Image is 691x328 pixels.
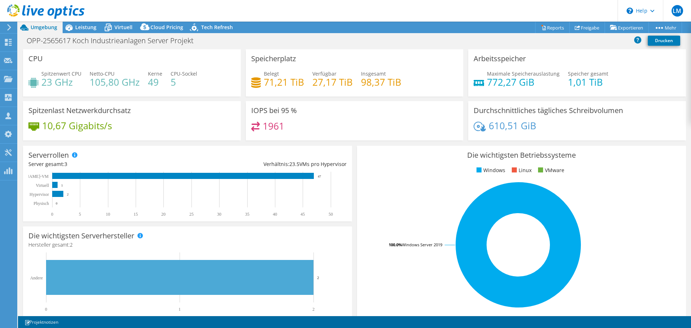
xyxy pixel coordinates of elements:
[161,212,166,217] text: 20
[51,212,53,217] text: 0
[672,5,683,17] span: LM
[474,107,623,114] h3: Durchschnittliches tägliches Schreibvolumen
[42,122,112,130] h4: 10,67 Gigabits/s
[189,212,194,217] text: 25
[605,22,649,33] a: Exportieren
[201,24,233,31] span: Tech Refresh
[317,275,319,280] text: 2
[264,70,279,77] span: Belegt
[217,212,221,217] text: 30
[361,70,386,77] span: Insgesamt
[61,184,63,187] text: 1
[106,212,110,217] text: 10
[148,70,162,77] span: Kerne
[362,151,681,159] h3: Die wichtigsten Betriebssysteme
[289,161,299,167] span: 23.5
[28,160,188,168] div: Server gesamt:
[627,8,633,14] svg: \n
[134,212,138,217] text: 15
[535,22,570,33] a: Reports
[273,212,277,217] text: 40
[301,212,305,217] text: 45
[475,166,505,174] li: Windows
[536,166,564,174] li: VMware
[361,78,401,86] h4: 98,37 TiB
[487,78,560,86] h4: 772,27 GiB
[188,160,347,168] div: Verhältnis: VMs pro Hypervisor
[28,151,69,159] h3: Serverrollen
[568,78,608,86] h4: 1,01 TiB
[251,107,297,114] h3: IOPS bei 95 %
[171,78,197,86] h4: 5
[389,242,402,247] tspan: 100.0%
[33,201,49,206] text: Physisch
[264,78,304,86] h4: 71,21 TiB
[312,70,337,77] span: Verfügbar
[70,241,73,248] span: 2
[23,37,205,45] h1: OPP-2565617 Koch Industrieanlagen Server Projekt
[649,22,682,33] a: Mehr
[474,55,526,63] h3: Arbeitsspeicher
[90,78,140,86] h4: 105,80 GHz
[648,36,680,46] a: Drucken
[31,24,57,31] span: Umgebung
[318,175,321,178] text: 47
[67,193,69,196] text: 2
[114,24,132,31] span: Virtuell
[30,192,49,197] text: Hypervisor
[28,107,131,114] h3: Spitzenlast Netzwerkdurchsatz
[75,24,96,31] span: Leistung
[28,55,43,63] h3: CPU
[402,242,442,247] tspan: Windows Server 2019
[90,70,114,77] span: Netto-CPU
[489,122,536,130] h4: 610,51 GiB
[312,78,353,86] h4: 27,17 TiB
[263,122,284,130] h4: 1961
[41,78,81,86] h4: 23 GHz
[150,24,183,31] span: Cloud Pricing
[171,70,197,77] span: CPU-Sockel
[179,307,181,312] text: 1
[56,202,58,205] text: 0
[510,166,532,174] li: Linux
[30,275,43,280] text: Andere
[312,307,315,312] text: 2
[568,70,608,77] span: Speicher gesamt
[19,318,63,327] a: Projektnotizen
[64,161,67,167] span: 3
[569,22,605,33] a: Freigabe
[79,212,81,217] text: 5
[487,70,560,77] span: Maximale Speicherauslastung
[45,307,47,312] text: 0
[41,70,81,77] span: Spitzenwert CPU
[28,241,347,249] h4: Hersteller gesamt:
[28,232,134,240] h3: Die wichtigsten Serverhersteller
[245,212,249,217] text: 35
[148,78,162,86] h4: 49
[36,183,49,188] text: Virtuell
[251,55,296,63] h3: Speicherplatz
[329,212,333,217] text: 50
